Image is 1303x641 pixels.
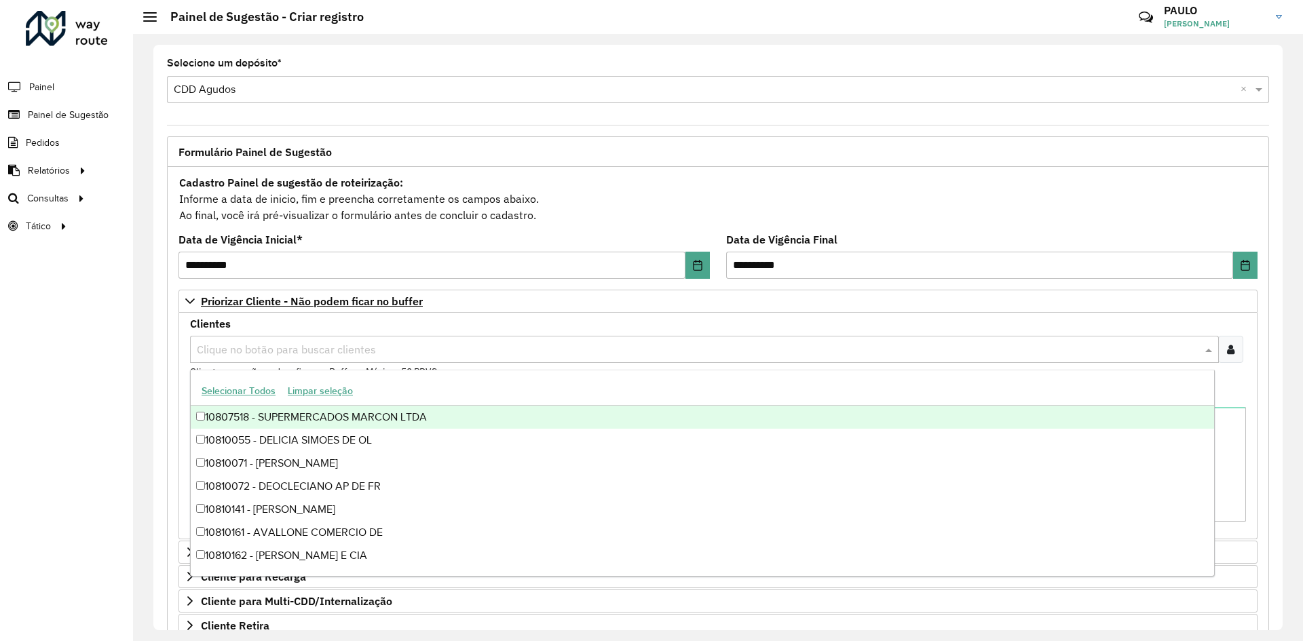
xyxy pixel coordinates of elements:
label: Selecione um depósito [167,55,282,71]
button: Choose Date [685,252,710,279]
div: 10810172 - [PERSON_NAME] [191,567,1214,590]
button: Limpar seleção [282,381,359,402]
h3: PAULO [1164,4,1266,17]
a: Cliente Retira [178,614,1258,637]
a: Preservar Cliente - Devem ficar no buffer, não roteirizar [178,541,1258,564]
span: Painel [29,80,54,94]
span: Cliente para Recarga [201,571,306,582]
span: Painel de Sugestão [28,108,109,122]
span: Cliente para Multi-CDD/Internalização [201,596,392,606]
strong: Cadastro Painel de sugestão de roteirização: [179,176,403,189]
span: Cliente Retira [201,620,269,631]
div: 10810055 - DELICIA SIMOES DE OL [191,429,1214,452]
span: Consultas [27,191,69,206]
div: 10807518 - SUPERMERCADOS MARCON LTDA [191,406,1214,429]
h2: Painel de Sugestão - Criar registro [157,9,364,24]
a: Cliente para Recarga [178,565,1258,588]
label: Data de Vigência Inicial [178,231,303,248]
div: 10810141 - [PERSON_NAME] [191,498,1214,521]
small: Clientes que não podem ficar no Buffer – Máximo 50 PDVS [190,366,437,378]
a: Priorizar Cliente - Não podem ficar no buffer [178,290,1258,313]
div: Informe a data de inicio, fim e preencha corretamente os campos abaixo. Ao final, você irá pré-vi... [178,174,1258,224]
span: Clear all [1241,81,1252,98]
button: Choose Date [1233,252,1258,279]
button: Selecionar Todos [195,381,282,402]
div: 10810162 - [PERSON_NAME] E CIA [191,544,1214,567]
div: Priorizar Cliente - Não podem ficar no buffer [178,313,1258,539]
span: Relatórios [28,163,70,178]
a: Cliente para Multi-CDD/Internalização [178,589,1258,613]
span: Formulário Painel de Sugestão [178,147,332,157]
div: 10810072 - DEOCLECIANO AP DE FR [191,475,1214,498]
label: Data de Vigência Final [726,231,837,248]
a: Contato Rápido [1131,3,1160,32]
div: 10810071 - [PERSON_NAME] [191,452,1214,475]
div: 10810161 - AVALLONE COMERCIO DE [191,521,1214,544]
label: Clientes [190,315,231,332]
span: [PERSON_NAME] [1164,18,1266,30]
ng-dropdown-panel: Options list [190,370,1215,577]
span: Tático [26,219,51,233]
span: Priorizar Cliente - Não podem ficar no buffer [201,296,423,307]
span: Pedidos [26,136,60,150]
